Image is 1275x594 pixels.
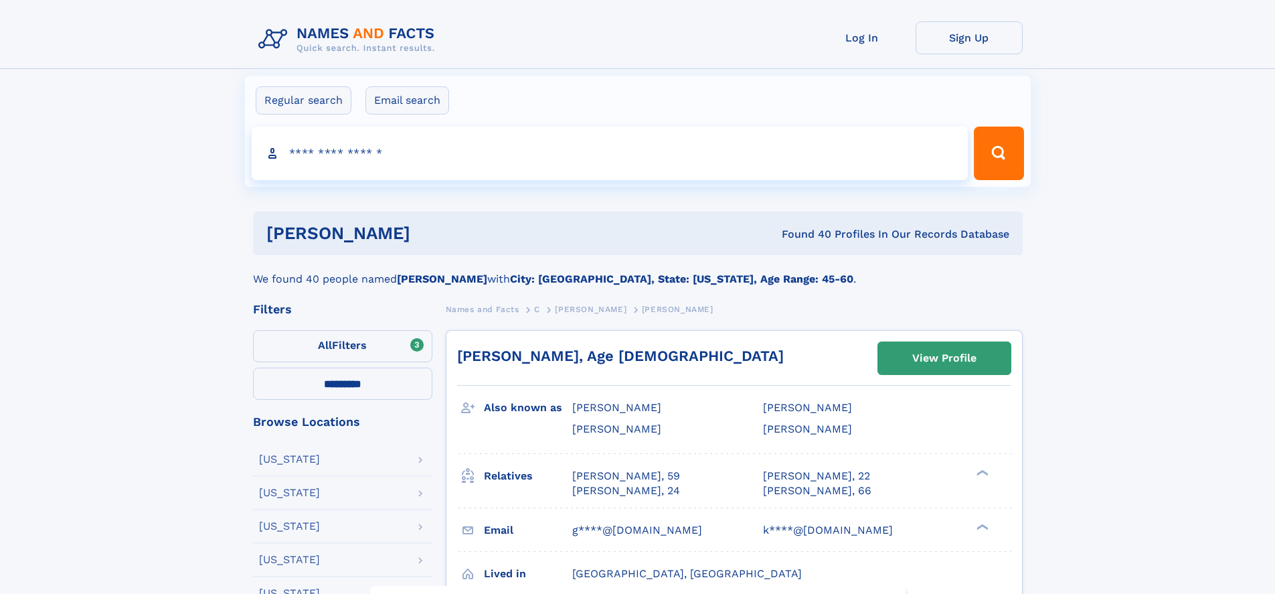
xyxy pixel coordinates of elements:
[365,86,449,115] label: Email search
[763,423,852,435] span: [PERSON_NAME]
[484,396,572,419] h3: Also known as
[484,519,572,542] h3: Email
[484,465,572,488] h3: Relatives
[446,301,519,317] a: Names and Facts
[253,303,432,315] div: Filters
[973,522,989,531] div: ❯
[555,301,626,317] a: [PERSON_NAME]
[253,21,446,58] img: Logo Names and Facts
[259,554,320,565] div: [US_STATE]
[596,227,1009,242] div: Found 40 Profiles In Our Records Database
[266,225,596,242] h1: [PERSON_NAME]
[259,521,320,532] div: [US_STATE]
[642,305,713,314] span: [PERSON_NAME]
[916,21,1023,54] a: Sign Up
[973,468,989,477] div: ❯
[572,401,661,414] span: [PERSON_NAME]
[318,339,332,352] span: All
[397,273,487,285] b: [PERSON_NAME]
[912,343,976,374] div: View Profile
[484,563,572,585] h3: Lived in
[572,469,680,484] a: [PERSON_NAME], 59
[572,567,802,580] span: [GEOGRAPHIC_DATA], [GEOGRAPHIC_DATA]
[878,342,1011,374] a: View Profile
[510,273,853,285] b: City: [GEOGRAPHIC_DATA], State: [US_STATE], Age Range: 45-60
[534,301,540,317] a: C
[763,484,871,498] a: [PERSON_NAME], 66
[572,423,661,435] span: [PERSON_NAME]
[572,484,680,498] a: [PERSON_NAME], 24
[534,305,540,314] span: C
[252,127,968,180] input: search input
[253,330,432,362] label: Filters
[809,21,916,54] a: Log In
[763,401,852,414] span: [PERSON_NAME]
[256,86,351,115] label: Regular search
[974,127,1023,180] button: Search Button
[555,305,626,314] span: [PERSON_NAME]
[253,416,432,428] div: Browse Locations
[457,348,784,364] a: [PERSON_NAME], Age [DEMOGRAPHIC_DATA]
[259,488,320,498] div: [US_STATE]
[259,454,320,465] div: [US_STATE]
[763,469,870,484] a: [PERSON_NAME], 22
[253,255,1023,287] div: We found 40 people named with .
